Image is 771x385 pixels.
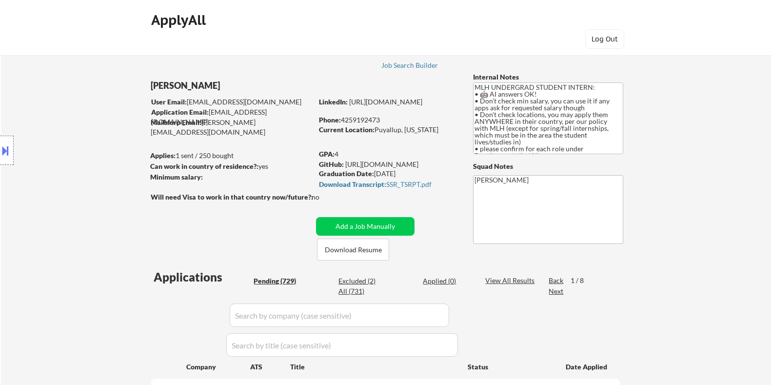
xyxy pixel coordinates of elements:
[338,276,387,286] div: Excluded (2)
[230,304,449,327] input: Search by company (case sensitive)
[319,181,455,190] a: Download Transcript:SSR_TSRPT.pdf
[151,107,313,126] div: [EMAIL_ADDRESS][DOMAIN_NAME]
[290,362,458,372] div: Title
[319,169,457,179] div: [DATE]
[468,358,552,375] div: Status
[150,162,258,170] strong: Can work in country of residence?:
[349,98,422,106] a: [URL][DOMAIN_NAME]
[338,286,387,296] div: All (731)
[319,169,374,178] strong: Graduation Date:
[319,125,457,135] div: Puyallup, [US_STATE]
[154,271,250,283] div: Applications
[549,286,564,296] div: Next
[319,98,348,106] strong: LinkedIn:
[151,193,313,201] strong: Will need Visa to work in that country now/future?:
[345,160,418,168] a: [URL][DOMAIN_NAME]
[549,276,564,285] div: Back
[254,276,302,286] div: Pending (729)
[151,118,201,126] strong: Mailslurp Email:
[312,192,339,202] div: no
[150,151,313,161] div: 1 sent / 250 bought
[319,149,458,159] div: 4
[226,333,458,357] input: Search by title (case sensitive)
[319,181,455,188] div: SSR_TSRPT.pdf
[319,160,344,168] strong: GitHub:
[151,12,209,28] div: ApplyAll
[381,62,438,69] div: Job Search Builder
[317,239,389,261] button: Download Resume
[319,125,375,134] strong: Current Location:
[151,108,209,116] strong: Application Email:
[151,80,351,92] div: [PERSON_NAME]
[316,217,415,236] button: Add a Job Manually
[151,97,313,107] div: [EMAIL_ADDRESS][DOMAIN_NAME]
[381,61,438,71] a: Job Search Builder
[585,29,624,49] button: Log Out
[473,162,623,171] div: Squad Notes
[571,276,593,285] div: 1 / 8
[150,173,203,181] strong: Minimum salary:
[151,118,313,137] div: [PERSON_NAME][EMAIL_ADDRESS][DOMAIN_NAME]
[150,162,310,171] div: yes
[319,150,335,158] strong: GPA:
[423,276,472,286] div: Applied (0)
[250,362,290,372] div: ATS
[566,362,609,372] div: Date Applied
[473,72,623,82] div: Internal Notes
[319,180,386,188] strong: Download Transcript:
[319,115,457,125] div: 4259192473
[186,362,250,372] div: Company
[319,116,341,124] strong: Phone:
[485,276,537,285] div: View All Results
